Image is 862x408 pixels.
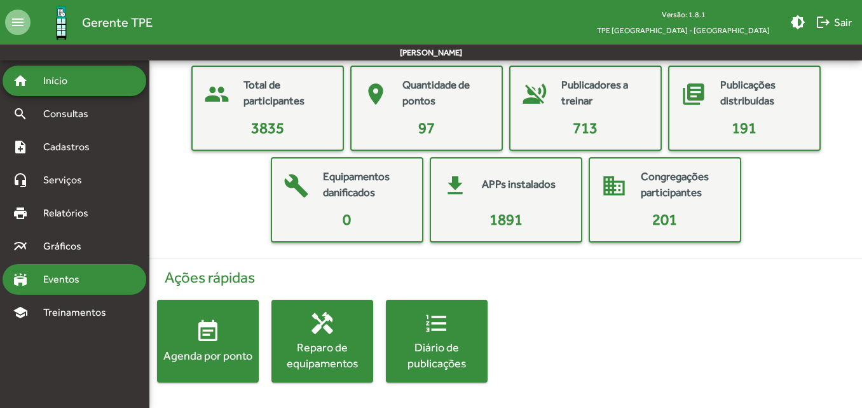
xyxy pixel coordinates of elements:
[573,119,598,136] span: 713
[271,300,373,383] button: Reparo de equipamentos
[13,139,28,155] mat-icon: note_add
[720,77,807,109] mat-card-title: Publicações distribuídas
[386,300,488,383] button: Diário de publicações
[816,11,852,34] span: Sair
[82,12,153,32] span: Gerente TPE
[41,2,82,43] img: Logo
[310,311,335,336] mat-icon: handyman
[732,119,756,136] span: 191
[418,119,435,136] span: 97
[402,77,489,109] mat-card-title: Quantidade de pontos
[357,75,395,113] mat-icon: place
[36,106,105,122] span: Consultas
[195,319,221,344] mat-icon: event_note
[386,339,488,371] div: Diário de publicações
[13,73,28,88] mat-icon: home
[271,339,373,371] div: Reparo de equipamentos
[482,176,556,193] mat-card-title: APPs instalados
[323,169,409,201] mat-card-title: Equipamentos danificados
[13,206,28,221] mat-icon: print
[36,139,106,155] span: Cadastros
[36,172,99,188] span: Serviços
[343,211,351,228] span: 0
[36,206,105,221] span: Relatórios
[243,77,330,109] mat-card-title: Total de participantes
[816,15,831,30] mat-icon: logout
[516,75,554,113] mat-icon: voice_over_off
[36,73,86,88] span: Início
[157,269,854,287] h4: Ações rápidas
[277,167,315,205] mat-icon: build
[652,211,677,228] span: 201
[36,305,121,320] span: Treinamentos
[13,305,28,320] mat-icon: school
[13,172,28,188] mat-icon: headset_mic
[424,311,449,336] mat-icon: format_list_numbered
[5,10,31,35] mat-icon: menu
[674,75,713,113] mat-icon: library_books
[157,300,259,383] button: Agenda por ponto
[561,77,648,109] mat-card-title: Publicadores a treinar
[36,272,97,287] span: Eventos
[198,75,236,113] mat-icon: people
[790,15,805,30] mat-icon: brightness_medium
[811,11,857,34] button: Sair
[13,272,28,287] mat-icon: stadium
[13,239,28,254] mat-icon: multiline_chart
[157,348,259,363] div: Agenda por ponto
[587,22,780,38] span: TPE [GEOGRAPHIC_DATA] - [GEOGRAPHIC_DATA]
[436,167,474,205] mat-icon: get_app
[595,167,633,205] mat-icon: domain
[587,6,780,22] div: Versão: 1.8.1
[36,239,99,254] span: Gráficos
[489,211,523,228] span: 1891
[251,119,284,136] span: 3835
[641,169,727,201] mat-card-title: Congregações participantes
[13,106,28,122] mat-icon: search
[31,2,153,43] a: Gerente TPE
